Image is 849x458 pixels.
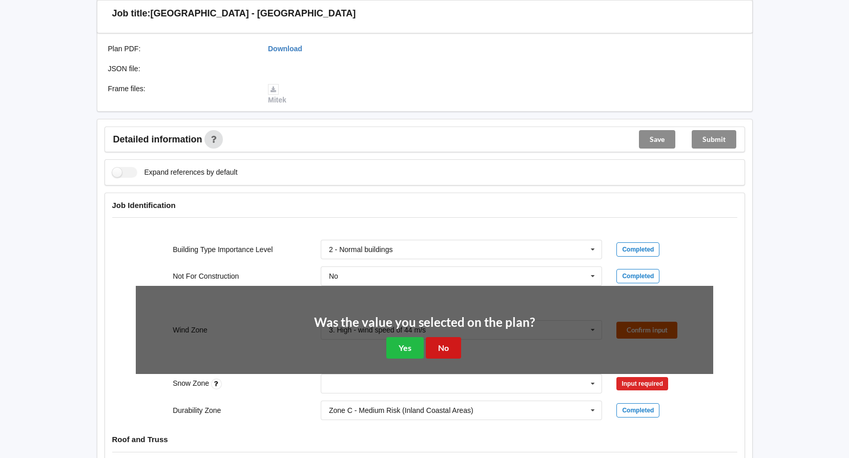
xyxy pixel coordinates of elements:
[616,269,659,283] div: Completed
[112,8,151,19] h3: Job title:
[386,337,424,358] button: Yes
[314,315,535,330] h2: Was the value you selected on the plan?
[112,167,238,178] label: Expand references by default
[329,273,338,280] div: No
[101,64,261,74] div: JSON file :
[173,379,211,387] label: Snow Zone
[616,242,659,257] div: Completed
[173,245,273,254] label: Building Type Importance Level
[173,272,239,280] label: Not For Construction
[616,377,668,390] div: Input required
[101,44,261,54] div: Plan PDF :
[268,45,302,53] a: Download
[426,337,461,358] button: No
[329,407,473,414] div: Zone C - Medium Risk (Inland Coastal Areas)
[151,8,356,19] h3: [GEOGRAPHIC_DATA] - [GEOGRAPHIC_DATA]
[112,200,737,210] h4: Job Identification
[101,84,261,105] div: Frame files :
[268,85,286,104] a: Mitek
[616,403,659,418] div: Completed
[112,434,737,444] h4: Roof and Truss
[113,135,202,144] span: Detailed information
[173,406,221,414] label: Durability Zone
[329,246,393,253] div: 2 - Normal buildings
